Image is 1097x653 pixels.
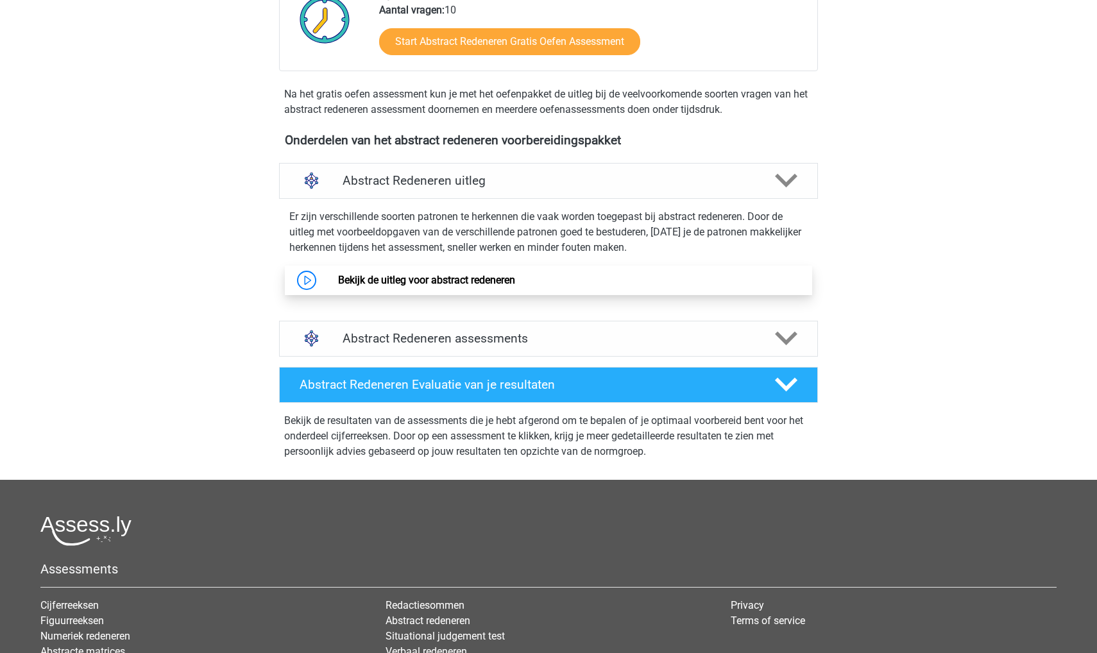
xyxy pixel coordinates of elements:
[295,322,328,355] img: abstract redeneren assessments
[40,599,99,611] a: Cijferreeksen
[386,599,464,611] a: Redactiesommen
[731,615,805,627] a: Terms of service
[300,377,754,392] h4: Abstract Redeneren Evaluatie van je resultaten
[40,516,132,546] img: Assessly logo
[343,173,754,188] h4: Abstract Redeneren uitleg
[379,28,640,55] a: Start Abstract Redeneren Gratis Oefen Assessment
[338,274,515,286] a: Bekijk de uitleg voor abstract redeneren
[289,209,808,255] p: Er zijn verschillende soorten patronen te herkennen die vaak worden toegepast bij abstract redene...
[379,4,445,16] b: Aantal vragen:
[40,615,104,627] a: Figuurreeksen
[274,367,823,403] a: Abstract Redeneren Evaluatie van je resultaten
[285,133,812,148] h4: Onderdelen van het abstract redeneren voorbereidingspakket
[274,163,823,199] a: uitleg Abstract Redeneren uitleg
[343,331,754,346] h4: Abstract Redeneren assessments
[274,321,823,357] a: assessments Abstract Redeneren assessments
[279,87,818,117] div: Na het gratis oefen assessment kun je met het oefenpakket de uitleg bij de veelvoorkomende soorte...
[40,561,1057,577] h5: Assessments
[386,630,505,642] a: Situational judgement test
[731,599,764,611] a: Privacy
[386,615,470,627] a: Abstract redeneren
[40,630,130,642] a: Numeriek redeneren
[284,413,813,459] p: Bekijk de resultaten van de assessments die je hebt afgerond om te bepalen of je optimaal voorber...
[295,164,328,197] img: abstract redeneren uitleg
